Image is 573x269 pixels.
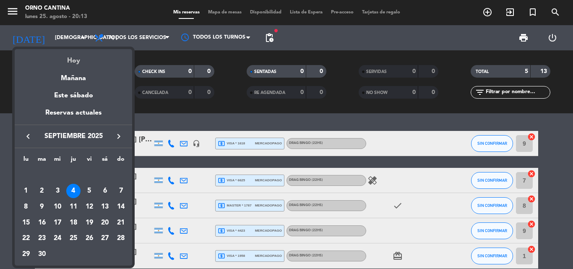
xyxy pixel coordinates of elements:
div: 6 [98,184,112,198]
td: 17 de septiembre de 2025 [49,215,65,231]
th: domingo [113,154,129,167]
th: miércoles [49,154,65,167]
div: 7 [114,184,128,198]
div: 16 [35,216,49,230]
div: 8 [19,200,33,214]
td: 29 de septiembre de 2025 [18,246,34,262]
th: sábado [97,154,113,167]
div: 3 [50,184,65,198]
td: 27 de septiembre de 2025 [97,231,113,247]
td: 28 de septiembre de 2025 [113,231,129,247]
th: martes [34,154,50,167]
td: 15 de septiembre de 2025 [18,215,34,231]
td: 26 de septiembre de 2025 [81,231,97,247]
div: 2 [35,184,49,198]
div: Mañana [15,67,132,84]
i: keyboard_arrow_left [23,131,33,141]
div: 25 [66,231,81,245]
td: 11 de septiembre de 2025 [65,199,81,215]
td: 3 de septiembre de 2025 [49,183,65,199]
td: 19 de septiembre de 2025 [81,215,97,231]
td: 23 de septiembre de 2025 [34,231,50,247]
td: 1 de septiembre de 2025 [18,183,34,199]
div: 22 [19,231,33,245]
div: 12 [82,200,96,214]
div: Este sábado [15,84,132,107]
div: 9 [35,200,49,214]
span: septiembre 2025 [36,131,111,142]
div: 23 [35,231,49,245]
div: 18 [66,216,81,230]
div: 29 [19,247,33,261]
div: 13 [98,200,112,214]
td: 6 de septiembre de 2025 [97,183,113,199]
button: keyboard_arrow_left [21,131,36,142]
td: 16 de septiembre de 2025 [34,215,50,231]
td: 2 de septiembre de 2025 [34,183,50,199]
div: 24 [50,231,65,245]
i: keyboard_arrow_right [114,131,124,141]
div: 15 [19,216,33,230]
div: 30 [35,247,49,261]
td: 24 de septiembre de 2025 [49,231,65,247]
div: 4 [66,184,81,198]
div: Hoy [15,49,132,66]
div: 10 [50,200,65,214]
button: keyboard_arrow_right [111,131,126,142]
td: 4 de septiembre de 2025 [65,183,81,199]
th: jueves [65,154,81,167]
td: 21 de septiembre de 2025 [113,215,129,231]
div: 21 [114,216,128,230]
th: viernes [81,154,97,167]
div: 27 [98,231,112,245]
div: 26 [82,231,96,245]
td: 5 de septiembre de 2025 [81,183,97,199]
div: 14 [114,200,128,214]
td: 8 de septiembre de 2025 [18,199,34,215]
td: 30 de septiembre de 2025 [34,246,50,262]
td: 7 de septiembre de 2025 [113,183,129,199]
div: 28 [114,231,128,245]
div: 5 [82,184,96,198]
div: 1 [19,184,33,198]
td: 18 de septiembre de 2025 [65,215,81,231]
td: 12 de septiembre de 2025 [81,199,97,215]
td: SEP. [18,167,129,183]
div: 17 [50,216,65,230]
td: 20 de septiembre de 2025 [97,215,113,231]
td: 9 de septiembre de 2025 [34,199,50,215]
td: 13 de septiembre de 2025 [97,199,113,215]
div: 20 [98,216,112,230]
td: 14 de septiembre de 2025 [113,199,129,215]
td: 10 de septiembre de 2025 [49,199,65,215]
th: lunes [18,154,34,167]
td: 22 de septiembre de 2025 [18,231,34,247]
td: 25 de septiembre de 2025 [65,231,81,247]
div: 11 [66,200,81,214]
div: 19 [82,216,96,230]
div: Reservas actuales [15,107,132,125]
